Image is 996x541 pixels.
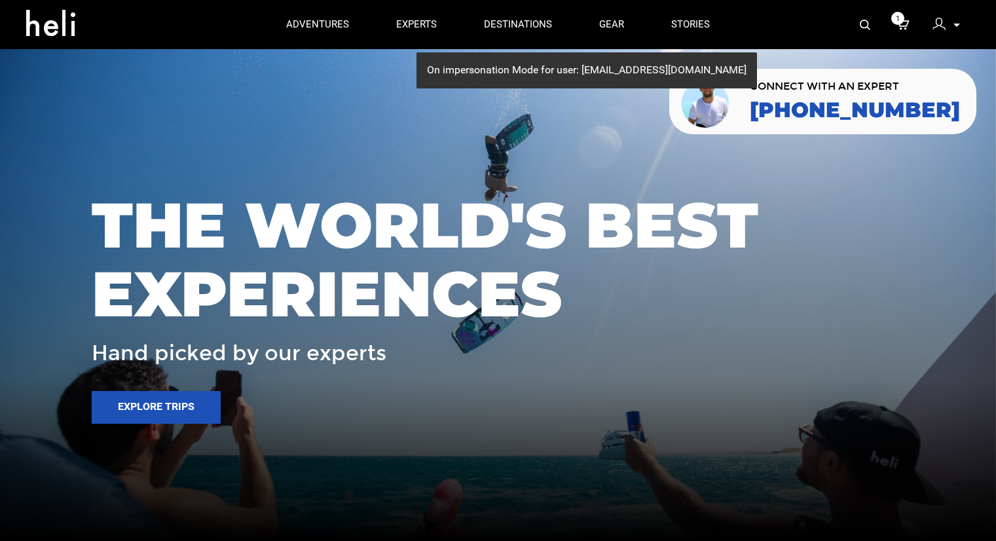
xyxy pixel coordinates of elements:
[891,12,904,25] span: 1
[679,74,733,129] img: contact our team
[750,81,960,92] span: CONNECT WITH AN EXPERT
[92,391,221,424] button: Explore Trips
[396,18,437,31] p: experts
[932,18,946,31] img: signin-icon-3x.png
[750,98,960,122] a: [PHONE_NUMBER]
[92,191,904,329] span: THE WORLD'S BEST EXPERIENCES
[484,18,552,31] p: destinations
[286,18,349,31] p: adventures
[92,342,386,365] span: Hand picked by our experts
[860,20,870,30] img: search-bar-icon.svg
[416,52,757,88] div: On impersonation Mode for user: [EMAIL_ADDRESS][DOMAIN_NAME]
